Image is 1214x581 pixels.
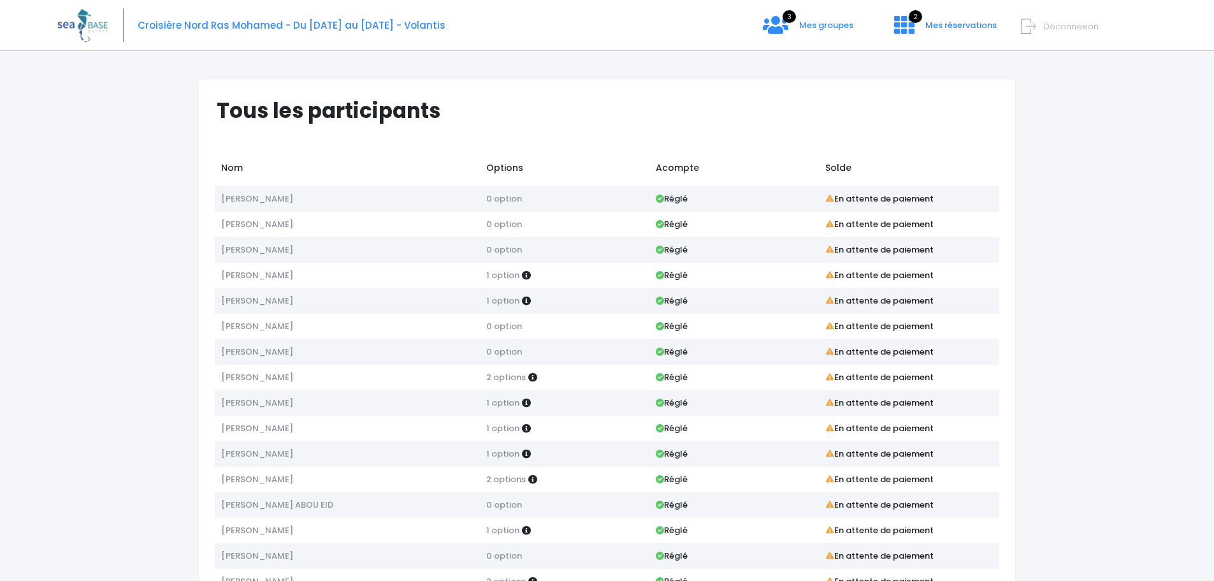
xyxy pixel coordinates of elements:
strong: Réglé [656,473,688,485]
span: 0 option [486,320,522,332]
span: [PERSON_NAME] [221,193,293,205]
strong: En attente de paiement [825,499,934,511]
span: 1 option [486,422,519,434]
td: Nom [215,155,480,186]
strong: Réglé [656,193,688,205]
span: [PERSON_NAME] [221,346,293,358]
span: [PERSON_NAME] [221,550,293,562]
strong: En attente de paiement [825,269,934,281]
strong: En attente de paiement [825,422,934,434]
span: [PERSON_NAME] [221,473,293,485]
span: 0 option [486,346,522,358]
span: 1 option [486,448,519,460]
span: 0 option [486,218,522,230]
span: Déconnexion [1043,20,1099,33]
strong: En attente de paiement [825,448,934,460]
span: 1 option [486,397,519,409]
strong: En attente de paiement [825,320,934,332]
strong: Réglé [656,295,688,307]
strong: Réglé [656,397,688,409]
span: 2 [909,10,922,23]
span: [PERSON_NAME] [221,448,293,460]
strong: Réglé [656,320,688,332]
strong: Réglé [656,499,688,511]
a: 3 Mes groupes [753,24,864,36]
strong: Réglé [656,550,688,562]
strong: En attente de paiement [825,244,934,256]
span: Mes groupes [799,19,853,31]
span: Croisière Nord Ras Mohamed - Du [DATE] au [DATE] - Volantis [138,18,445,32]
strong: En attente de paiement [825,397,934,409]
span: 0 option [486,193,522,205]
strong: Réglé [656,218,688,230]
span: [PERSON_NAME] ABOU EID [221,499,333,511]
td: Options [480,155,649,186]
strong: Réglé [656,524,688,536]
strong: Réglé [656,269,688,281]
td: Solde [819,155,999,186]
strong: En attente de paiement [825,550,934,562]
td: Acompte [649,155,819,186]
span: 3 [783,10,796,23]
span: 1 option [486,524,519,536]
span: [PERSON_NAME] [221,524,293,536]
span: [PERSON_NAME] [221,218,293,230]
span: [PERSON_NAME] [221,295,293,307]
strong: Réglé [656,371,688,383]
span: Mes réservations [925,19,997,31]
strong: Réglé [656,448,688,460]
span: 2 options [486,473,526,485]
span: 2 options [486,371,526,383]
strong: En attente de paiement [825,295,934,307]
a: 2 Mes réservations [884,24,1004,36]
span: [PERSON_NAME] [221,320,293,332]
span: [PERSON_NAME] [221,269,293,281]
strong: En attente de paiement [825,346,934,358]
span: 0 option [486,244,522,256]
strong: Réglé [656,422,688,434]
span: [PERSON_NAME] [221,244,293,256]
strong: En attente de paiement [825,524,934,536]
span: 1 option [486,295,519,307]
span: [PERSON_NAME] [221,422,293,434]
span: [PERSON_NAME] [221,371,293,383]
span: 0 option [486,550,522,562]
strong: En attente de paiement [825,193,934,205]
strong: Réglé [656,346,688,358]
strong: En attente de paiement [825,473,934,485]
strong: En attente de paiement [825,218,934,230]
strong: En attente de paiement [825,371,934,383]
span: [PERSON_NAME] [221,397,293,409]
strong: Réglé [656,244,688,256]
h1: Tous les participants [217,98,1009,123]
span: 1 option [486,269,519,281]
span: 0 option [486,499,522,511]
